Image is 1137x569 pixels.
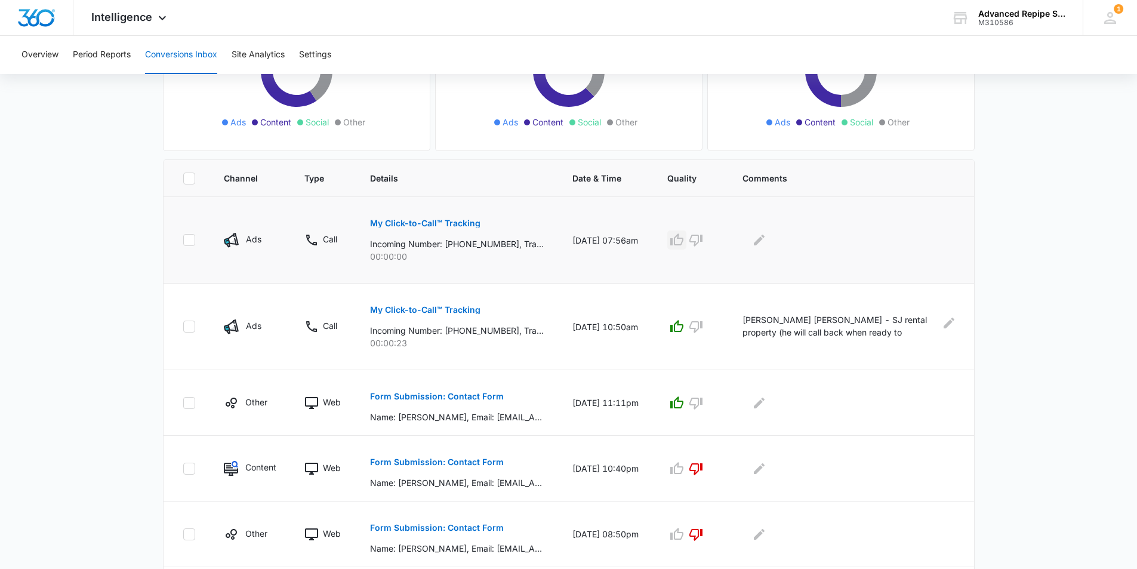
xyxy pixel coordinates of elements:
p: My Click-to-Call™ Tracking [370,219,480,227]
span: Other [888,116,910,128]
button: My Click-to-Call™ Tracking [370,209,480,238]
div: account name [978,9,1065,19]
td: [DATE] 11:11pm [558,370,653,436]
button: Conversions Inbox [145,36,217,74]
p: Name: [PERSON_NAME], Email: [EMAIL_ADDRESS][DOMAIN_NAME], What can we help you with?: Hi I hope t... [370,476,544,489]
span: Date & Time [572,172,621,184]
p: Call [323,233,337,245]
span: Social [578,116,601,128]
span: Quality [667,172,697,184]
p: Web [323,527,341,540]
button: Site Analytics [232,36,285,74]
span: Ads [230,116,246,128]
p: Incoming Number: [PHONE_NUMBER], Tracking Number: [PHONE_NUMBER], Ring To: [PHONE_NUMBER], Caller... [370,324,544,337]
p: [PERSON_NAME] [PERSON_NAME] - SJ rental property (he will call back when ready to schedule) [742,313,936,340]
span: Type [304,172,324,184]
p: Ads [246,233,261,245]
div: notifications count [1114,4,1123,14]
button: Edit Comments [750,459,769,478]
span: Ads [503,116,518,128]
span: Content [532,116,563,128]
span: Other [343,116,365,128]
button: Period Reports [73,36,131,74]
span: Social [306,116,329,128]
button: Edit Comments [750,393,769,413]
button: Form Submission: Contact Form [370,448,504,476]
p: Form Submission: Contact Form [370,458,504,466]
p: Ads [246,319,261,332]
p: Web [323,462,341,474]
span: Ads [775,116,790,128]
span: Social [850,116,873,128]
p: Form Submission: Contact Form [370,524,504,532]
p: Web [323,396,341,408]
span: Intelligence [91,11,152,23]
button: Edit Comments [750,525,769,544]
button: Overview [21,36,58,74]
td: [DATE] 10:50am [558,284,653,370]
span: Channel [224,172,258,184]
p: Other [245,527,267,540]
p: Incoming Number: [PHONE_NUMBER], Tracking Number: [PHONE_NUMBER], Ring To: [PHONE_NUMBER], Caller... [370,238,544,250]
p: Form Submission: Contact Form [370,392,504,401]
td: [DATE] 07:56am [558,197,653,284]
span: Comments [742,172,938,184]
button: Edit Comments [943,313,955,333]
p: 00:00:23 [370,337,544,349]
p: My Click-to-Call™ Tracking [370,306,480,314]
button: Settings [299,36,331,74]
span: Content [260,116,291,128]
button: My Click-to-Call™ Tracking [370,296,480,324]
td: [DATE] 08:50pm [558,502,653,567]
span: 1 [1114,4,1123,14]
span: Other [615,116,637,128]
p: Other [245,396,267,408]
button: Form Submission: Contact Form [370,513,504,542]
p: Call [323,319,337,332]
span: Content [805,116,836,128]
p: 00:00:00 [370,250,544,263]
td: [DATE] 10:40pm [558,436,653,502]
button: Edit Comments [750,230,769,250]
span: Details [370,172,526,184]
div: account id [978,19,1065,27]
p: Name: [PERSON_NAME], Email: [EMAIL_ADDRESS][DOMAIN_NAME], Phone: [PHONE_NUMBER], What can we help... [370,542,544,555]
button: Form Submission: Contact Form [370,382,504,411]
p: Content [245,461,276,473]
p: Name: [PERSON_NAME], Email: [EMAIL_ADDRESS][DOMAIN_NAME], Phone: [PHONE_NUMBER], What can we help... [370,411,544,423]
